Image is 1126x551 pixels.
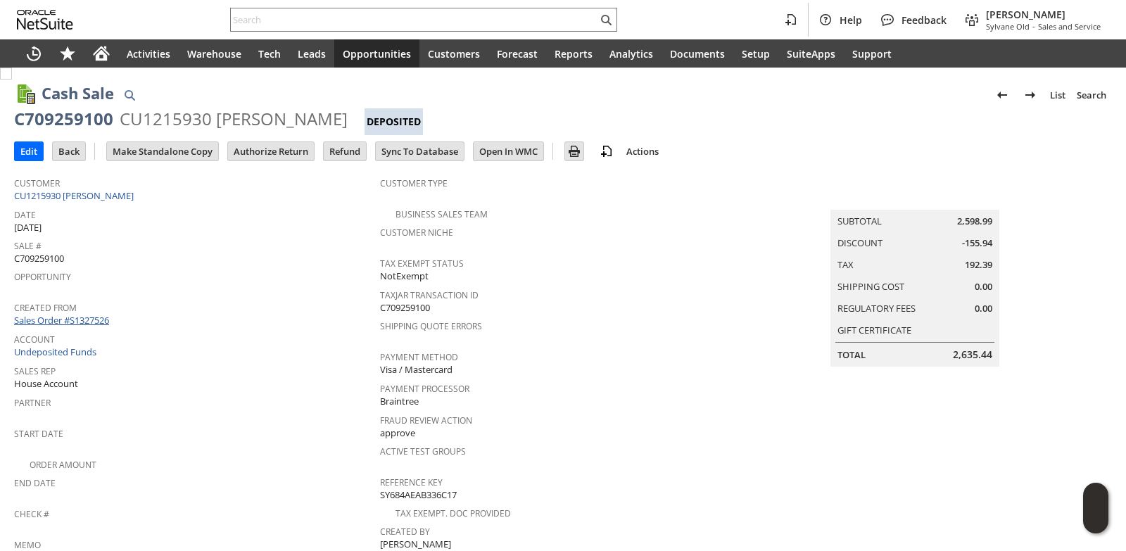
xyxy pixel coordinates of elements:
[1038,21,1101,32] span: Sales and Service
[380,426,415,440] span: approve
[380,320,482,332] a: Shipping Quote Errors
[289,39,334,68] a: Leads
[107,142,218,160] input: Make Standalone Copy
[14,334,55,346] a: Account
[902,13,947,27] span: Feedback
[837,215,882,227] a: Subtotal
[844,39,900,68] a: Support
[962,236,992,250] span: -155.94
[51,39,84,68] div: Shortcuts
[975,302,992,315] span: 0.00
[334,39,419,68] a: Opportunities
[380,526,430,538] a: Created By
[742,47,770,61] span: Setup
[601,39,662,68] a: Analytics
[994,87,1011,103] img: Previous
[419,39,488,68] a: Customers
[380,258,464,270] a: Tax Exempt Status
[598,143,615,160] img: add-record.svg
[343,47,411,61] span: Opportunities
[231,11,597,28] input: Search
[324,142,366,160] input: Refund
[957,215,992,228] span: 2,598.99
[376,142,464,160] input: Sync To Database
[42,82,114,105] h1: Cash Sale
[380,383,469,395] a: Payment Processor
[555,47,593,61] span: Reports
[497,47,538,61] span: Forecast
[14,108,113,130] div: C709259100
[837,236,883,249] a: Discount
[837,302,916,315] a: Regulatory Fees
[778,39,844,68] a: SuiteApps
[84,39,118,68] a: Home
[670,47,725,61] span: Documents
[565,142,583,160] input: Print
[14,377,78,391] span: House Account
[1032,21,1035,32] span: -
[380,414,472,426] a: Fraud Review Action
[396,208,488,220] a: Business Sales Team
[953,348,992,362] span: 2,635.44
[837,324,911,336] a: Gift Certificate
[1083,509,1108,534] span: Oracle Guided Learning Widget. To move around, please hold and drag
[127,47,170,61] span: Activities
[830,187,999,210] caption: Summary
[14,302,77,314] a: Created From
[1071,84,1112,106] a: Search
[380,177,448,189] a: Customer Type
[837,258,854,271] a: Tax
[1022,87,1039,103] img: Next
[380,476,443,488] a: Reference Key
[837,280,904,293] a: Shipping Cost
[121,87,138,103] img: Quick Find
[53,142,85,160] input: Back
[118,39,179,68] a: Activities
[14,539,41,551] a: Memo
[15,142,43,160] input: Edit
[380,363,453,376] span: Visa / Mastercard
[488,39,546,68] a: Forecast
[14,252,64,265] span: C709259100
[14,477,56,489] a: End Date
[14,314,113,327] a: Sales Order #S1327526
[986,21,1030,32] span: Sylvane Old
[609,47,653,61] span: Analytics
[380,445,466,457] a: Active Test Groups
[1083,483,1108,533] iframe: Click here to launch Oracle Guided Learning Help Panel
[380,351,458,363] a: Payment Method
[975,280,992,293] span: 0.00
[59,45,76,62] svg: Shortcuts
[93,45,110,62] svg: Home
[566,143,583,160] img: Print
[837,348,866,361] a: Total
[14,177,60,189] a: Customer
[14,365,56,377] a: Sales Rep
[380,301,430,315] span: C709259100
[380,488,457,502] span: SY684AEAB336C17
[733,39,778,68] a: Setup
[298,47,326,61] span: Leads
[250,39,289,68] a: Tech
[546,39,601,68] a: Reports
[621,145,664,158] a: Actions
[228,142,314,160] input: Authorize Return
[258,47,281,61] span: Tech
[840,13,862,27] span: Help
[179,39,250,68] a: Warehouse
[597,11,614,28] svg: Search
[14,221,42,234] span: [DATE]
[1044,84,1071,106] a: List
[662,39,733,68] a: Documents
[787,47,835,61] span: SuiteApps
[380,227,453,239] a: Customer Niche
[14,346,96,358] a: Undeposited Funds
[380,270,429,283] span: NotExempt
[14,240,42,252] a: Sale #
[30,459,96,471] a: Order Amount
[380,395,419,408] span: Braintree
[14,508,49,520] a: Check #
[396,507,511,519] a: Tax Exempt. Doc Provided
[25,45,42,62] svg: Recent Records
[14,209,36,221] a: Date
